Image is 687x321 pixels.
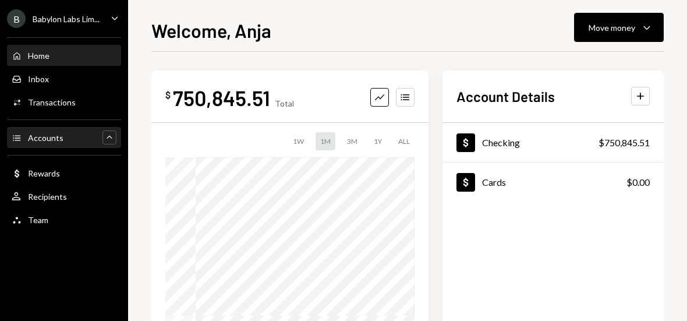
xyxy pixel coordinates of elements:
[28,74,49,84] div: Inbox
[7,127,121,148] a: Accounts
[7,91,121,112] a: Transactions
[288,132,309,150] div: 1W
[28,133,63,143] div: Accounts
[369,132,387,150] div: 1Y
[7,9,26,28] div: B
[574,13,664,42] button: Move money
[482,137,520,148] div: Checking
[394,132,415,150] div: ALL
[442,163,664,202] a: Cards$0.00
[28,168,60,178] div: Rewards
[33,14,100,24] div: Babylon Labs Lim...
[442,123,664,162] a: Checking$750,845.51
[7,163,121,184] a: Rewards
[173,84,270,111] div: 750,845.51
[7,209,121,230] a: Team
[151,19,271,42] h1: Welcome, Anja
[275,98,294,108] div: Total
[482,177,506,188] div: Cards
[316,132,335,150] div: 1M
[28,215,48,225] div: Team
[626,175,650,189] div: $0.00
[28,192,67,202] div: Recipients
[7,68,121,89] a: Inbox
[456,87,555,106] h2: Account Details
[28,51,49,61] div: Home
[28,97,76,107] div: Transactions
[342,132,362,150] div: 3M
[7,186,121,207] a: Recipients
[599,136,650,150] div: $750,845.51
[589,22,635,34] div: Move money
[165,89,171,101] div: $
[7,45,121,66] a: Home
